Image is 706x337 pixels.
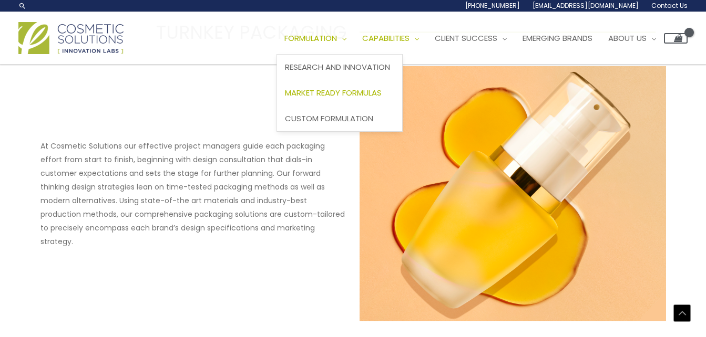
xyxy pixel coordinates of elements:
[40,139,347,248] p: At Cosmetic Solutions our effective project managers guide each packaging effort from start to fi...
[277,55,402,80] a: Research and Innovation
[285,61,390,72] span: Research and Innovation
[533,1,639,10] span: [EMAIL_ADDRESS][DOMAIN_NAME]
[269,23,688,54] nav: Site Navigation
[435,33,497,44] span: Client Success
[354,23,427,54] a: Capabilities
[277,106,402,131] a: Custom Formulation
[600,23,664,54] a: About Us
[360,66,666,321] img: Turnkey Image features a skin care thames airless container with skin care formula against a yell...
[465,1,520,10] span: [PHONE_NUMBER]
[285,113,373,124] span: Custom Formulation
[284,33,337,44] span: Formulation
[362,33,410,44] span: Capabilities
[523,33,592,44] span: Emerging Brands
[277,23,354,54] a: Formulation
[285,87,382,98] span: Market Ready Formulas
[427,23,515,54] a: Client Success
[18,22,124,54] img: Cosmetic Solutions Logo
[664,33,688,44] a: View Shopping Cart, empty
[277,80,402,106] a: Market Ready Formulas
[18,2,27,10] a: Search icon link
[651,1,688,10] span: Contact Us
[515,23,600,54] a: Emerging Brands
[608,33,647,44] span: About Us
